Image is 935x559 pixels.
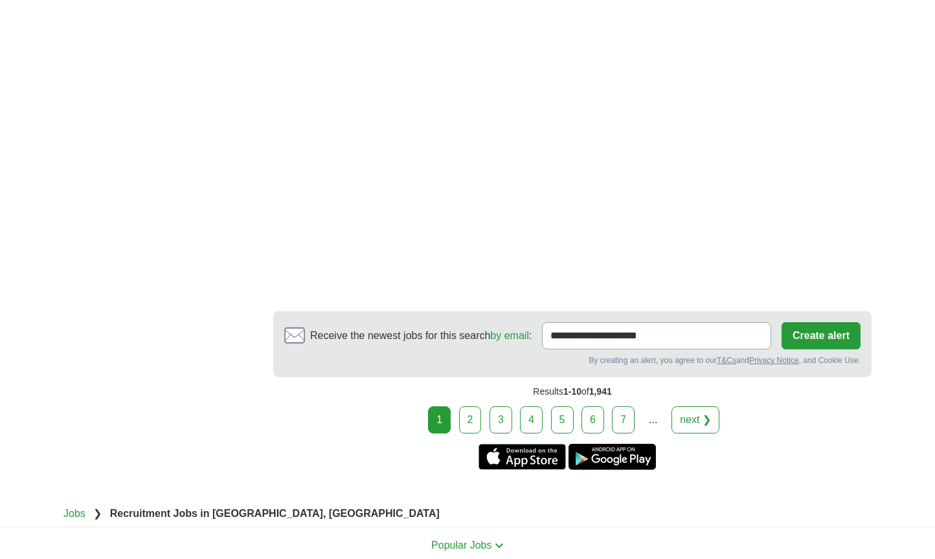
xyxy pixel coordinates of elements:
span: ❯ [93,508,102,519]
div: 1 [428,406,451,433]
a: 5 [551,406,574,433]
img: toggle icon [495,543,504,549]
button: Create alert [782,322,861,349]
a: Privacy Notice [749,356,799,365]
a: Get the iPhone app [479,444,566,470]
a: 6 [581,406,604,433]
a: 3 [490,406,512,433]
a: T&Cs [717,356,736,365]
span: 1-10 [563,386,581,397]
div: Results of [273,377,872,406]
a: Get the Android app [569,444,656,470]
a: by email [490,330,529,341]
a: 7 [612,406,635,433]
span: 1,941 [589,386,612,397]
span: Popular Jobs [431,540,491,551]
div: ... [640,407,666,433]
span: Receive the newest jobs for this search : [310,328,532,344]
div: By creating an alert, you agree to our and , and Cookie Use. [284,355,861,366]
a: next ❯ [671,406,719,433]
strong: Recruitment Jobs in [GEOGRAPHIC_DATA], [GEOGRAPHIC_DATA] [110,508,440,519]
a: 2 [459,406,482,433]
a: Jobs [63,508,85,519]
a: 4 [520,406,543,433]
